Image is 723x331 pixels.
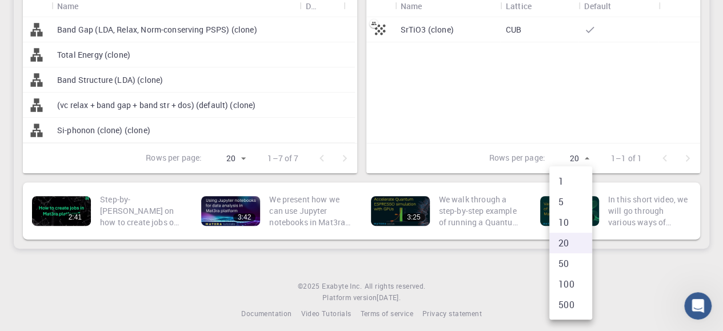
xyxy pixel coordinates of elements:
[684,292,712,320] iframe: Intercom live chat
[549,212,592,233] li: 10
[549,192,592,212] li: 5
[23,8,64,18] span: Support
[549,253,592,274] li: 50
[549,294,592,315] li: 500
[549,171,592,192] li: 1
[549,274,592,294] li: 100
[549,233,592,253] li: 20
